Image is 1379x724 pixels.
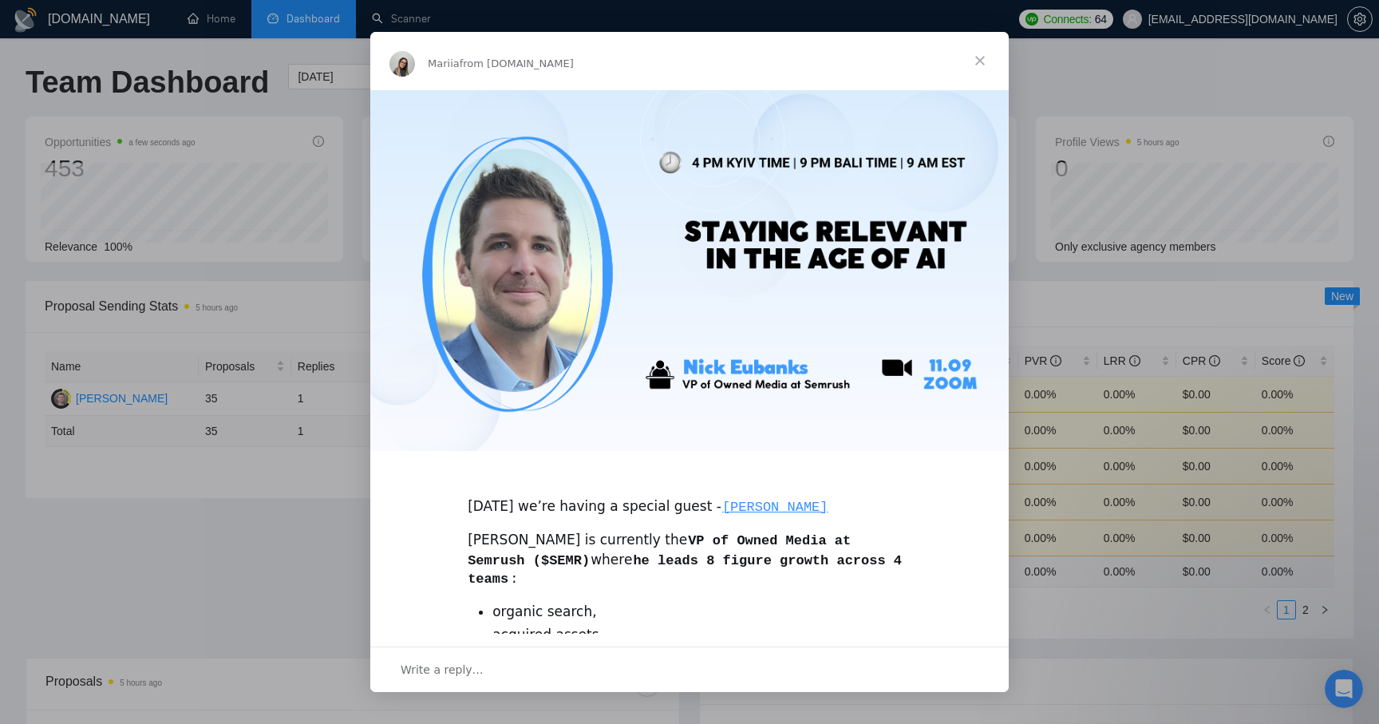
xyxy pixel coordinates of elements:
[401,659,484,680] span: Write a reply…
[468,531,911,589] div: [PERSON_NAME] is currently the where
[389,51,415,77] img: Profile image for Mariia
[468,552,902,588] code: he leads 8 figure growth across 4 teams
[370,647,1009,692] div: Open conversation and reply
[468,478,911,517] div: [DATE] we’re having a special guest -
[460,57,574,69] span: from [DOMAIN_NAME]
[428,57,460,69] span: Mariia
[721,499,829,516] code: [PERSON_NAME]
[951,32,1009,89] span: Close
[492,603,911,622] li: organic search,
[492,626,911,645] li: acquired assets,
[468,532,851,569] code: VP of Owned Media at Semrush ($SEMR)
[721,498,829,514] a: [PERSON_NAME]
[509,571,519,588] code: :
